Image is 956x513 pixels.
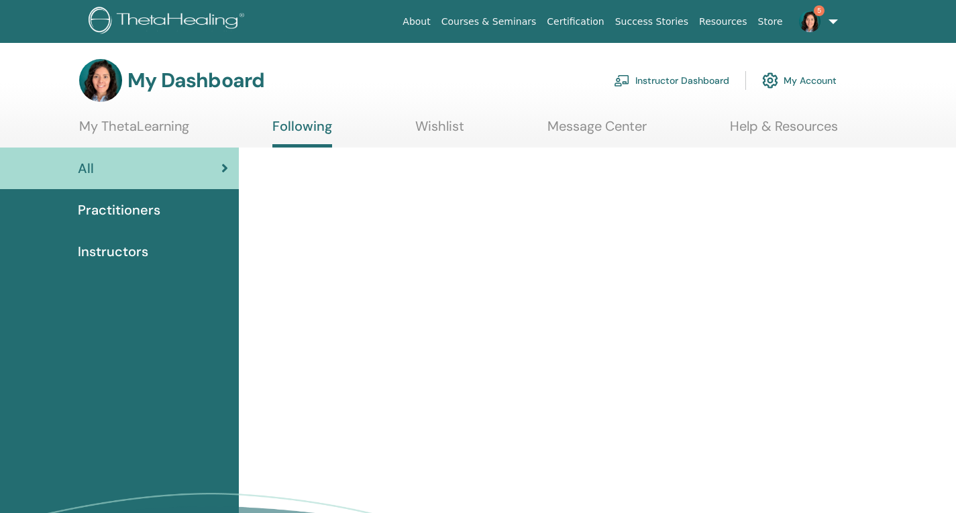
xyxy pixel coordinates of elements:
a: About [397,9,435,34]
span: Instructors [78,241,148,262]
a: Store [753,9,788,34]
a: Following [272,118,332,148]
a: Help & Resources [730,118,838,144]
a: My Account [762,66,837,95]
a: My ThetaLearning [79,118,189,144]
img: default.jpg [79,59,122,102]
a: Resources [694,9,753,34]
a: Courses & Seminars [436,9,542,34]
img: default.jpg [799,11,820,32]
img: cog.svg [762,69,778,92]
span: 5 [814,5,825,16]
a: Message Center [547,118,647,144]
a: Certification [541,9,609,34]
a: Success Stories [610,9,694,34]
img: logo.png [89,7,249,37]
a: Instructor Dashboard [614,66,729,95]
span: Practitioners [78,200,160,220]
a: Wishlist [415,118,464,144]
span: All [78,158,94,178]
h3: My Dashboard [127,68,264,93]
img: chalkboard-teacher.svg [614,74,630,87]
